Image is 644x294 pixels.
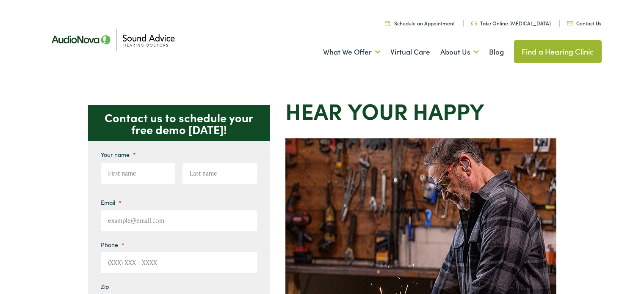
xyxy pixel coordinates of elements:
label: Zip [101,283,109,290]
a: Take Online [MEDICAL_DATA] [471,19,551,27]
a: Schedule an Appointment [385,19,455,27]
img: Calendar icon in a unique green color, symbolizing scheduling or date-related features. [385,20,390,26]
a: Virtual Care [390,36,430,68]
a: What We Offer [323,36,380,68]
label: Email [101,198,122,206]
strong: your Happy [348,95,484,126]
input: First name [101,163,176,184]
label: Your name [101,151,136,158]
a: Find a Hearing Clinic [514,40,602,63]
a: Blog [489,36,504,68]
input: example@email.com [101,210,257,231]
strong: Hear [285,95,342,126]
a: Contact Us [567,19,601,27]
p: Contact us to schedule your free demo [DATE]! [88,105,270,141]
input: (XXX) XXX - XXXX [101,252,257,273]
input: Last name [182,163,257,184]
img: Icon representing mail communication in a unique green color, indicative of contact or communicat... [567,21,573,25]
label: Phone [101,241,124,248]
img: Headphone icon in a unique green color, suggesting audio-related services or features. [471,21,477,26]
a: About Us [440,36,479,68]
